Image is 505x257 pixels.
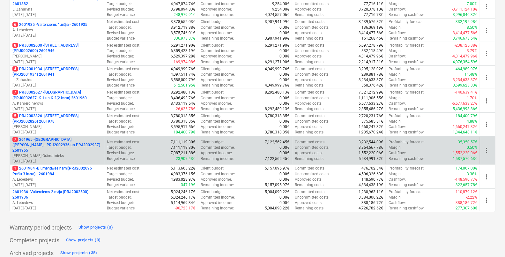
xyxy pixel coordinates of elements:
[107,177,134,182] p: Revised budget :
[458,140,477,145] p: 35,350.57€
[389,95,402,101] p: Margin :
[12,182,101,188] p: [DATE] - [DATE]
[456,19,477,25] p: 332,195.98€
[389,43,425,48] p: Profitability forecast :
[201,124,232,130] p: Approved income :
[364,12,383,18] p: 77,716.73€
[359,90,383,95] p: 7,321,212.99€
[467,171,477,177] p: 3.38%
[279,171,289,177] p: 0.00€
[265,19,289,25] p: 3,907,941.99€
[171,90,195,95] p: 8,292,480.13€
[389,177,406,182] p: Cashflow :
[201,83,234,88] p: Remaining income :
[295,77,323,83] p: Approved costs :
[107,48,132,54] p: Target budget :
[201,72,235,77] p: Committed income :
[171,140,195,145] p: 7,111,119.30€
[452,124,477,130] p: -1,660,247.32€
[201,113,225,119] p: Client budget :
[12,159,101,164] p: [DATE] - [DATE]
[389,140,425,145] p: Profitability forecast :
[467,145,477,150] p: 0.50%
[12,27,101,33] p: A. Lebedevs
[453,12,477,18] p: 3,996,840.32€
[12,113,18,118] span: 5
[12,101,101,106] p: A. Kamerdinerovs
[107,113,140,119] p: Net estimated cost :
[295,95,330,101] p: Uncommitted costs :
[64,235,102,246] button: Show projects (0)
[453,130,477,135] p: 1,844,648.11€
[176,156,195,162] p: 23,907.43€
[389,1,402,7] p: Margin :
[107,166,140,171] p: Net estimated cost :
[201,43,225,48] p: Client budget :
[279,48,289,54] p: 0.00€
[201,19,225,25] p: Client budget :
[359,54,383,59] p: 4,314,479.96€
[201,66,225,72] p: Client budget :
[171,43,195,48] p: 6,291,271.90€
[201,171,235,177] p: Committed income :
[107,90,140,95] p: Net estimated cost :
[107,140,140,145] p: Net estimated cost :
[361,166,383,171] p: 476,702.34€
[279,124,289,130] p: 0.00€
[201,30,232,36] p: Approved income :
[201,77,232,83] p: Approved income :
[171,48,195,54] p: 6,359,423.19€
[389,145,402,150] p: Margin :
[389,101,406,106] p: Cashflow :
[389,19,425,25] p: Profitability forecast :
[359,171,383,177] p: 4,506,326.63€
[171,145,195,150] p: 7,111,119.30€
[295,25,330,30] p: Uncommitted costs :
[265,106,289,112] p: 8,292,480.13€
[389,150,406,156] p: Cashflow :
[107,43,140,48] p: Net estimated cost :
[279,150,289,156] p: 0.00€
[389,12,425,18] p: Remaining cashflow :
[201,150,232,156] p: Approved income :
[295,171,330,177] p: Uncommitted costs :
[295,59,324,65] p: Remaining costs :
[201,95,235,101] p: Committed income :
[12,43,101,65] div: 8PRJ0002600 -[STREET_ADDRESS](PRJ0002600) 2601946[PERSON_NAME][DATE]-[DATE]
[452,30,477,36] p: -3,414,477.56€
[12,137,101,164] div: 7261965 -[GEOGRAPHIC_DATA] ([PERSON_NAME] - PRJ2002936 un PRJ2002937) 2601965[PERSON_NAME] Grāmat...
[455,43,477,48] p: -238,125.38€
[295,48,330,54] p: Uncommitted costs :
[272,7,289,12] p: 9,254.00€
[174,83,195,88] p: 512,501.95€
[12,66,101,88] div: 4PRJ2001934 -[STREET_ADDRESS] (PRJ2001934) 2601941L. Zaharāns[DATE]-[DATE]
[107,25,132,30] p: Target budget :
[107,150,134,156] p: Revised budget :
[279,77,289,83] p: 0.00€
[295,145,330,150] p: Uncommitted costs :
[279,54,289,59] p: 0.00€
[201,90,225,95] p: Client budget :
[201,48,235,54] p: Committed income :
[295,43,325,48] p: Committed costs :
[12,206,101,211] p: [DATE] - [DATE]
[201,7,232,12] p: Approved income :
[201,130,234,135] p: Remaining income :
[201,177,232,182] p: Approved income :
[12,66,101,77] p: PRJ2001934 - [STREET_ADDRESS] (PRJ2001934) 2601941
[107,72,132,77] p: Target budget :
[12,90,101,112] div: 7PRJ0002627 -[GEOGRAPHIC_DATA] (PRJ0002627, K-1 un K-2(2.kārta) 2601960A. Kamerdinerovs[DATE]-[DATE]
[12,77,101,83] p: L. Zaharāns
[359,66,383,72] p: 3,295,128.02€
[171,101,195,106] p: 8,433,119.54€
[295,30,323,36] p: Approved costs :
[12,113,101,135] div: 5PRJ2002826 -[STREET_ADDRESS] (PRJ2002826) 2601978[PERSON_NAME][DATE]-[DATE]
[174,130,195,135] p: 184,400.79€
[171,72,195,77] p: 4,097,511.74€
[389,66,425,72] p: Profitability forecast :
[265,156,289,162] p: 7,122,562.45€
[359,43,383,48] p: 5,697,278.79€
[279,72,289,77] p: 0.00€
[171,177,195,182] p: 4,983,028.97€
[453,36,477,41] p: 3,746,673.54€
